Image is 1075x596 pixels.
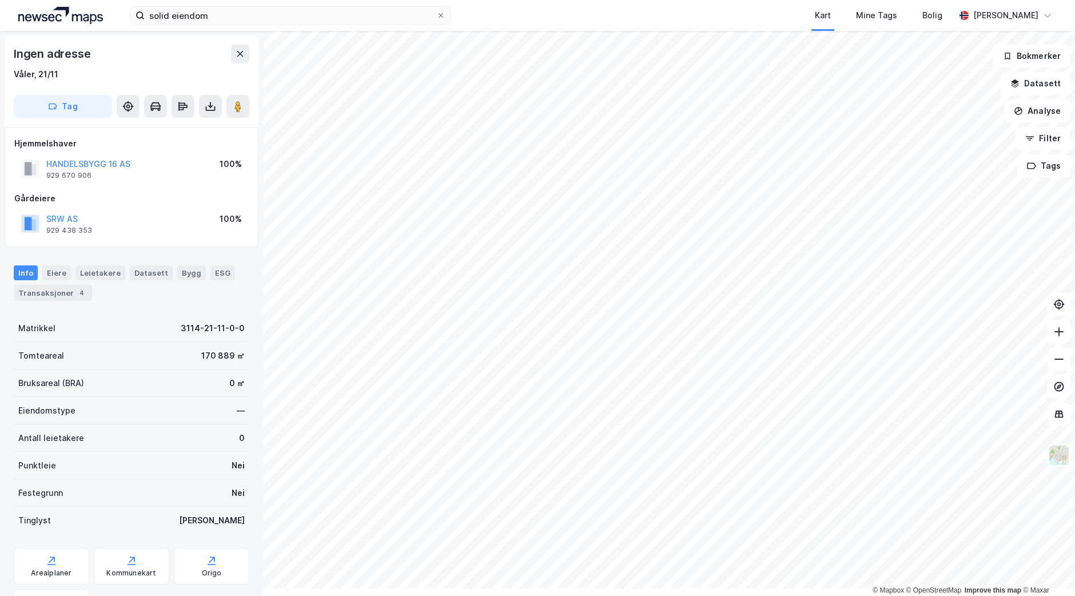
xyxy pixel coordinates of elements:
[18,321,55,335] div: Matrikkel
[179,514,245,527] div: [PERSON_NAME]
[856,9,897,22] div: Mine Tags
[18,514,51,527] div: Tinglyst
[229,376,245,390] div: 0 ㎡
[18,404,75,418] div: Eiendomstype
[14,285,92,301] div: Transaksjoner
[18,376,84,390] div: Bruksareal (BRA)
[14,137,249,150] div: Hjemmelshaver
[973,9,1038,22] div: [PERSON_NAME]
[873,586,904,594] a: Mapbox
[181,321,245,335] div: 3114-21-11-0-0
[31,569,71,578] div: Arealplaner
[1001,72,1070,95] button: Datasett
[1018,541,1075,596] iframe: Chat Widget
[922,9,942,22] div: Bolig
[210,265,235,280] div: ESG
[1004,100,1070,122] button: Analyse
[201,349,245,363] div: 170 889 ㎡
[1016,127,1070,150] button: Filter
[202,569,222,578] div: Origo
[18,7,103,24] img: logo.a4113a55bc3d86da70a041830d287a7e.svg
[42,265,71,280] div: Eiere
[993,45,1070,67] button: Bokmerker
[130,265,173,280] div: Datasett
[14,95,112,118] button: Tag
[239,431,245,445] div: 0
[46,226,92,235] div: 929 438 353
[232,459,245,472] div: Nei
[237,404,245,418] div: —
[177,265,206,280] div: Bygg
[18,349,64,363] div: Tomteareal
[106,569,156,578] div: Kommunekart
[1048,444,1070,466] img: Z
[14,67,58,81] div: Våler, 21/11
[76,287,87,299] div: 4
[145,7,436,24] input: Søk på adresse, matrikkel, gårdeiere, leietakere eller personer
[1017,154,1070,177] button: Tags
[18,431,84,445] div: Antall leietakere
[46,171,91,180] div: 929 670 906
[815,9,831,22] div: Kart
[18,459,56,472] div: Punktleie
[220,157,242,171] div: 100%
[220,212,242,226] div: 100%
[14,45,93,63] div: Ingen adresse
[75,265,125,280] div: Leietakere
[906,586,962,594] a: OpenStreetMap
[232,486,245,500] div: Nei
[18,486,63,500] div: Festegrunn
[965,586,1021,594] a: Improve this map
[14,265,38,280] div: Info
[14,192,249,205] div: Gårdeiere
